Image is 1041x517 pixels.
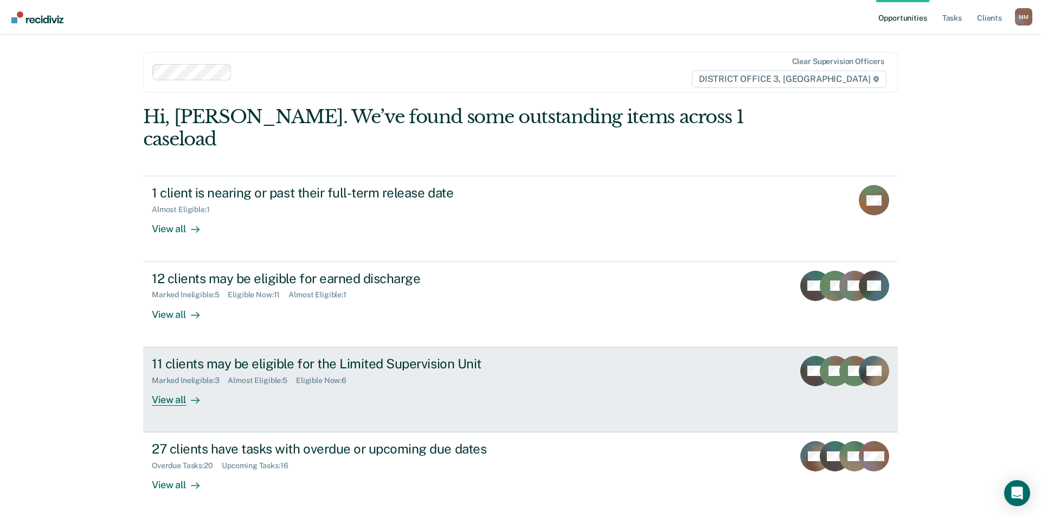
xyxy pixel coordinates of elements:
div: View all [152,470,213,492]
div: Eligible Now : 6 [296,376,355,385]
div: Almost Eligible : 1 [152,205,219,214]
div: Hi, [PERSON_NAME]. We’ve found some outstanding items across 1 caseload [143,106,747,150]
button: Profile dropdown button [1015,8,1032,25]
div: 12 clients may be eligible for earned discharge [152,271,532,286]
div: Upcoming Tasks : 16 [222,461,297,470]
div: View all [152,299,213,321]
div: Overdue Tasks : 20 [152,461,222,470]
div: Almost Eligible : 1 [288,290,355,299]
div: View all [152,214,213,235]
div: M M [1015,8,1032,25]
div: Marked Ineligible : 5 [152,290,228,299]
div: Almost Eligible : 5 [228,376,296,385]
div: 1 client is nearing or past their full-term release date [152,185,532,201]
div: 27 clients have tasks with overdue or upcoming due dates [152,441,532,457]
div: 11 clients may be eligible for the Limited Supervision Unit [152,356,532,372]
span: DISTRICT OFFICE 3, [GEOGRAPHIC_DATA] [692,71,886,88]
a: 11 clients may be eligible for the Limited Supervision UnitMarked Ineligible:3Almost Eligible:5El... [143,347,898,432]
div: Clear supervision officers [792,57,884,66]
img: Recidiviz [11,11,63,23]
div: Open Intercom Messenger [1004,480,1030,506]
div: View all [152,385,213,406]
div: Marked Ineligible : 3 [152,376,228,385]
div: Eligible Now : 11 [228,290,288,299]
a: 1 client is nearing or past their full-term release dateAlmost Eligible:1View all [143,176,898,261]
a: 12 clients may be eligible for earned dischargeMarked Ineligible:5Eligible Now:11Almost Eligible:... [143,262,898,347]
